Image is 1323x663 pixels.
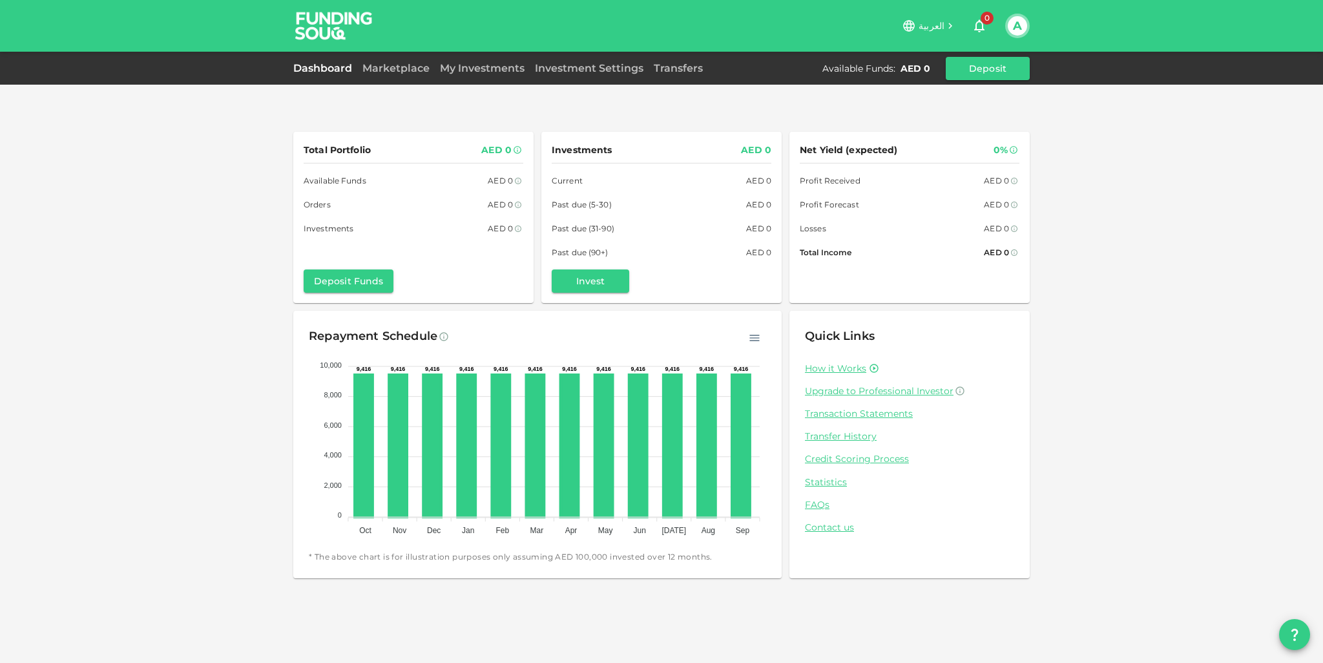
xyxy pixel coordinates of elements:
[304,269,393,293] button: Deposit Funds
[984,246,1009,259] div: AED 0
[488,174,513,187] div: AED 0
[946,57,1030,80] button: Deposit
[746,198,771,211] div: AED 0
[320,361,342,368] tspan: 10,000
[530,62,649,74] a: Investment Settings
[984,174,1009,187] div: AED 0
[304,142,371,158] span: Total Portfolio
[304,198,331,211] span: Orders
[800,198,859,211] span: Profit Forecast
[1279,619,1310,650] button: question
[462,525,474,534] tspan: Jan
[565,525,578,534] tspan: Apr
[338,511,342,519] tspan: 0
[984,222,1009,235] div: AED 0
[994,142,1008,158] div: 0%
[324,451,342,459] tspan: 4,000
[304,174,366,187] span: Available Funds
[552,174,583,187] span: Current
[634,525,646,534] tspan: Jun
[805,329,875,343] span: Quick Links
[919,20,944,32] span: العربية
[393,525,406,534] tspan: Nov
[309,551,766,563] span: * The above chart is for illustration purposes only assuming AED 100,000 invested over 12 months.
[552,142,612,158] span: Investments
[800,246,851,259] span: Total Income
[702,525,715,534] tspan: Aug
[598,525,613,534] tspan: May
[822,62,895,75] div: Available Funds :
[981,12,994,25] span: 0
[427,525,441,534] tspan: Dec
[552,222,614,235] span: Past due (31-90)
[530,525,544,534] tspan: Mar
[746,246,771,259] div: AED 0
[741,142,771,158] div: AED 0
[309,326,437,347] div: Repayment Schedule
[805,476,1014,489] a: Statistics
[324,421,342,428] tspan: 6,000
[552,246,609,259] span: Past due (90+)
[901,62,930,75] div: AED 0
[805,363,866,375] a: How it Works
[293,62,357,74] a: Dashboard
[805,408,1014,420] a: Transaction Statements
[661,525,686,534] tspan: [DATE]
[805,385,1014,397] a: Upgrade to Professional Investor
[800,222,826,235] span: Losses
[746,222,771,235] div: AED 0
[805,430,1014,443] a: Transfer History
[984,198,1009,211] div: AED 0
[966,13,992,39] button: 0
[488,222,513,235] div: AED 0
[359,525,371,534] tspan: Oct
[805,499,1014,511] a: FAQs
[481,142,512,158] div: AED 0
[552,269,629,293] button: Invest
[324,481,342,489] tspan: 2,000
[552,198,612,211] span: Past due (5-30)
[495,525,509,534] tspan: Feb
[805,521,1014,534] a: Contact us
[805,453,1014,465] a: Credit Scoring Process
[736,525,750,534] tspan: Sep
[324,391,342,399] tspan: 8,000
[800,142,898,158] span: Net Yield (expected)
[488,198,513,211] div: AED 0
[800,174,860,187] span: Profit Received
[357,62,435,74] a: Marketplace
[435,62,530,74] a: My Investments
[304,222,353,235] span: Investments
[1008,16,1027,36] button: A
[805,385,953,397] span: Upgrade to Professional Investor
[746,174,771,187] div: AED 0
[649,62,708,74] a: Transfers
